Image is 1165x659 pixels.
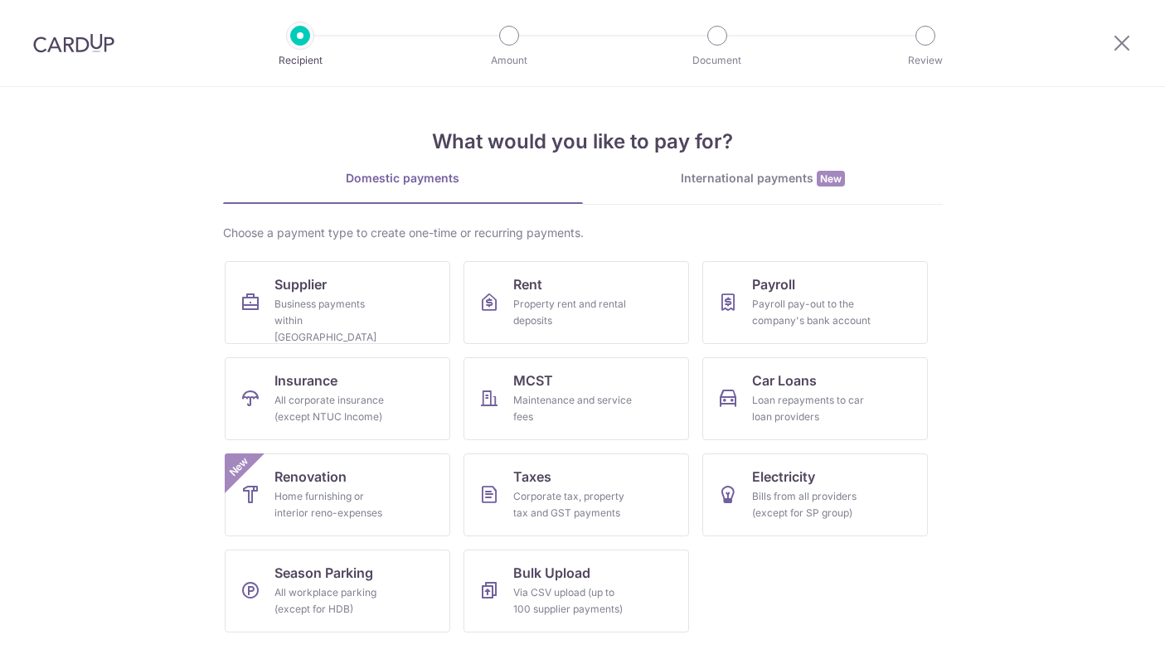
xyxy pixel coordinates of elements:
span: Rent [513,274,542,294]
a: Bulk UploadVia CSV upload (up to 100 supplier payments) [464,550,689,632]
span: Taxes [513,467,551,487]
div: Business payments within [GEOGRAPHIC_DATA] [274,296,394,346]
span: MCST [513,371,553,390]
div: Home furnishing or interior reno-expenses [274,488,394,521]
span: New [225,453,252,481]
a: ElectricityBills from all providers (except for SP group) [702,453,928,536]
a: PayrollPayroll pay-out to the company's bank account [702,261,928,344]
a: RenovationHome furnishing or interior reno-expensesNew [225,453,450,536]
p: Recipient [239,52,362,69]
div: Choose a payment type to create one-time or recurring payments. [223,225,943,241]
p: Review [864,52,987,69]
span: Car Loans [752,371,817,390]
span: Electricity [752,467,815,487]
span: Supplier [274,274,327,294]
div: Via CSV upload (up to 100 supplier payments) [513,584,633,618]
img: CardUp [33,33,114,53]
div: Bills from all providers (except for SP group) [752,488,871,521]
div: Loan repayments to car loan providers [752,392,871,425]
a: TaxesCorporate tax, property tax and GST payments [464,453,689,536]
a: InsuranceAll corporate insurance (except NTUC Income) [225,357,450,440]
div: Maintenance and service fees [513,392,633,425]
span: Payroll [752,274,795,294]
div: Domestic payments [223,170,583,187]
span: Bulk Upload [513,563,590,583]
p: Amount [448,52,570,69]
h4: What would you like to pay for? [223,127,943,157]
a: Season ParkingAll workplace parking (except for HDB) [225,550,450,632]
a: RentProperty rent and rental deposits [464,261,689,344]
a: MCSTMaintenance and service fees [464,357,689,440]
span: New [817,171,845,187]
a: Car LoansLoan repayments to car loan providers [702,357,928,440]
div: Property rent and rental deposits [513,296,633,329]
div: International payments [583,170,943,187]
div: All corporate insurance (except NTUC Income) [274,392,394,425]
p: Document [656,52,779,69]
div: Corporate tax, property tax and GST payments [513,488,633,521]
div: Payroll pay-out to the company's bank account [752,296,871,329]
span: Season Parking [274,563,373,583]
span: Insurance [274,371,337,390]
a: SupplierBusiness payments within [GEOGRAPHIC_DATA] [225,261,450,344]
div: All workplace parking (except for HDB) [274,584,394,618]
span: Renovation [274,467,347,487]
